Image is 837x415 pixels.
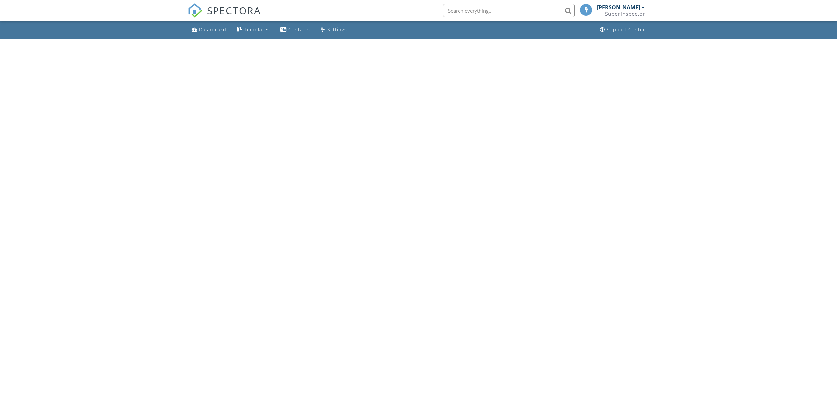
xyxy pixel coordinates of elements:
[207,3,261,17] span: SPECTORA
[607,26,645,33] div: Support Center
[278,24,313,36] a: Contacts
[288,26,310,33] div: Contacts
[188,9,261,23] a: SPECTORA
[597,24,648,36] a: Support Center
[318,24,350,36] a: Settings
[189,24,229,36] a: Dashboard
[188,3,202,18] img: The Best Home Inspection Software - Spectora
[327,26,347,33] div: Settings
[244,26,270,33] div: Templates
[597,4,640,11] div: [PERSON_NAME]
[605,11,645,17] div: Super Inspector
[234,24,273,36] a: Templates
[199,26,226,33] div: Dashboard
[443,4,575,17] input: Search everything...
